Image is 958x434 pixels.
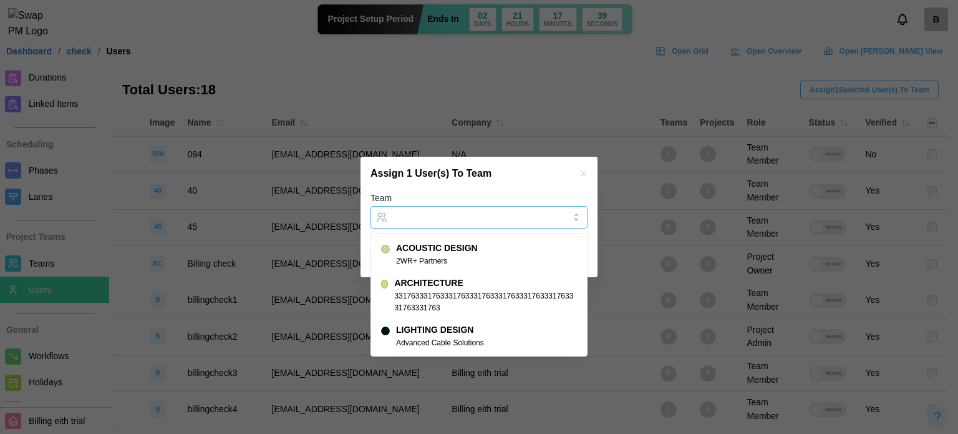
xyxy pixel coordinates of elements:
div: Advanced Cable Solutions [396,337,484,349]
div: ARCHITECTURE [394,277,577,290]
div: LIGHTING DESIGN [396,323,484,337]
label: Team [370,192,392,205]
div: 331763331763331763331763331763331763331763331763331763 [394,290,577,313]
div: ACOUSTIC DESIGN [396,242,478,255]
div: 2WR+ Partners [396,255,478,267]
h2: Assign 1 User(s) To Team [370,169,491,179]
